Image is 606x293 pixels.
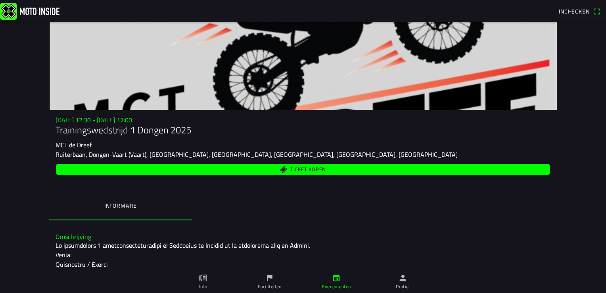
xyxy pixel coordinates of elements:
[555,4,604,18] a: Incheckenqr scanner
[56,140,92,150] ion-text: MCT de Dreef
[332,274,341,282] ion-icon: calendar
[265,274,274,282] ion-icon: flag
[56,150,458,159] ion-text: Ruiterbaan, Dongen-Vaart (Vaart), [GEOGRAPHIC_DATA], [GEOGRAPHIC_DATA], [GEOGRAPHIC_DATA], [GEOGR...
[258,283,281,290] ion-label: Faciliteiten
[56,124,550,136] h1: Trainingswedstrijd 1 Dongen 2025
[56,116,550,124] h3: [DATE] 12:30 - [DATE] 17:00
[396,283,410,290] ion-label: Profiel
[322,283,351,290] ion-label: Evenementen
[199,274,207,282] ion-icon: paper
[56,233,550,241] h3: Omschrijving
[399,274,407,282] ion-icon: person
[199,283,207,290] ion-label: Info
[290,167,326,172] span: Ticket kopen
[559,7,590,15] span: Inchecken
[104,201,137,210] ion-label: Informatie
